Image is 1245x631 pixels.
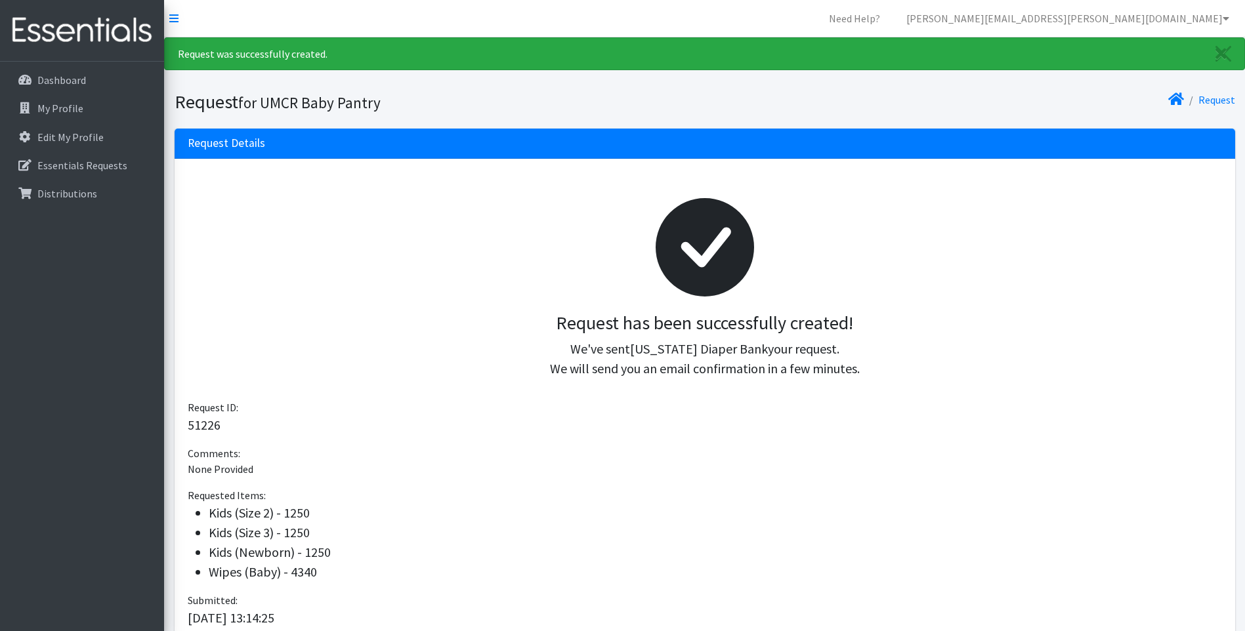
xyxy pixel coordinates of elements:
[5,180,159,207] a: Distributions
[37,159,127,172] p: Essentials Requests
[37,187,97,200] p: Distributions
[209,562,1222,582] li: Wipes (Baby) - 4340
[1198,93,1235,106] a: Request
[5,95,159,121] a: My Profile
[5,152,159,178] a: Essentials Requests
[209,523,1222,542] li: Kids (Size 3) - 1250
[818,5,891,31] a: Need Help?
[209,542,1222,562] li: Kids (Newborn) - 1250
[175,91,700,113] h1: Request
[188,608,1222,628] p: [DATE] 13:14:25
[238,93,381,112] small: for UMCR Baby Pantry
[209,503,1222,523] li: Kids (Size 2) - 1250
[188,462,253,476] span: None Provided
[188,136,265,150] h3: Request Details
[37,131,104,144] p: Edit My Profile
[188,415,1222,435] p: 51226
[37,73,86,87] p: Dashboard
[198,339,1212,378] p: We've sent your request. We will send you an email confirmation in a few minutes.
[1202,38,1244,70] a: Close
[5,67,159,93] a: Dashboard
[188,594,238,607] span: Submitted:
[188,489,266,502] span: Requested Items:
[198,312,1212,335] h3: Request has been successfully created!
[188,401,238,414] span: Request ID:
[896,5,1240,31] a: [PERSON_NAME][EMAIL_ADDRESS][PERSON_NAME][DOMAIN_NAME]
[5,124,159,150] a: Edit My Profile
[164,37,1245,70] div: Request was successfully created.
[188,447,240,460] span: Comments:
[630,340,768,357] span: [US_STATE] Diaper Bank
[37,102,83,115] p: My Profile
[5,9,159,52] img: HumanEssentials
